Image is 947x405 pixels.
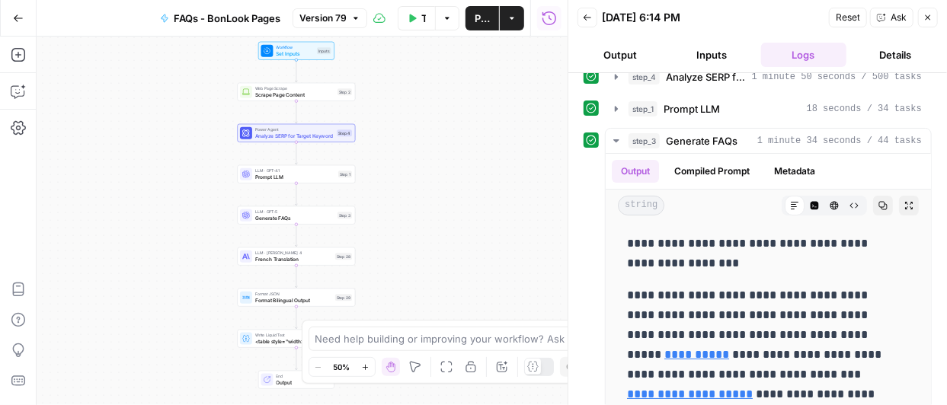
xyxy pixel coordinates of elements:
button: 1 minute 50 seconds / 500 tasks [606,65,931,89]
span: FAQs - BonLook Pages [174,11,280,26]
span: Workflow [277,44,315,50]
span: Prompt LLM [255,173,335,180]
span: <table style="width:100%; border-collapse: collapse;"> <tr> <th style="width:50%; padding:10px; b... [255,337,332,345]
button: Publish [466,6,499,30]
span: Web Page Scrape [255,85,334,91]
span: Set Inputs [277,49,315,57]
button: Test Workflow [398,6,435,30]
button: Ask [870,8,913,27]
div: LLM · GPT-4.1Prompt LLMStep 1 [238,165,356,183]
span: string [618,196,664,215]
span: 50% [334,361,350,373]
span: Reset [836,11,860,24]
g: Edge from step_29 to step_30 [295,306,297,328]
img: logo_orange.svg [24,24,37,37]
g: Edge from step_28 to step_29 [295,265,297,287]
span: Analyze SERP for Target Keyword [255,132,334,139]
button: Output [577,43,663,67]
button: Logs [761,43,846,67]
g: Edge from step_3 to step_28 [295,224,297,246]
div: Write Liquid Text<table style="width:100%; border-collapse: collapse;"> <tr> <th style="width:50%... [238,330,356,348]
button: 18 seconds / 34 tasks [606,97,931,121]
span: Write Liquid Text [255,332,332,338]
div: Power AgentAnalyze SERP for Target KeywordStep 4 [238,124,356,142]
span: step_3 [629,133,660,148]
div: Keywords by Traffic [171,90,251,100]
div: Step 3 [338,212,352,218]
div: EndOutput [238,371,356,389]
span: Output [277,378,328,386]
div: Step 1 [338,171,352,177]
button: Inputs [669,43,754,67]
button: 1 minute 34 seconds / 44 tasks [606,129,931,153]
span: LLM · GPT-4.1 [255,167,335,174]
span: Generate FAQs [666,133,737,148]
g: Edge from step_1 to step_3 [295,183,297,205]
span: step_1 [629,101,657,116]
span: Power Agent [255,126,334,132]
span: Scrape Page Content [255,91,334,98]
span: French Translation [255,255,332,263]
span: Test Workflow [421,11,426,26]
button: Reset [829,8,867,27]
div: Domain Overview [61,90,136,100]
span: Format Bilingual Output [255,296,332,304]
button: Details [853,43,938,67]
span: Version 79 [299,11,347,25]
div: WorkflowSet InputsInputs [238,42,356,60]
div: Step 4 [338,129,353,136]
button: Compiled Prompt [665,160,759,183]
img: tab_domain_overview_orange.svg [44,88,56,100]
div: Web Page ScrapeScrape Page ContentStep 2 [238,83,356,101]
div: Step 29 [335,294,352,301]
div: v 4.0.25 [43,24,75,37]
span: Generate FAQs [255,214,334,222]
span: 18 seconds / 34 tasks [807,102,922,116]
span: step_4 [629,69,660,85]
span: LLM · [PERSON_NAME] 4 [255,250,332,256]
span: Ask [891,11,907,24]
span: Prompt LLM [664,101,720,116]
span: 1 minute 34 seconds / 44 tasks [757,134,922,148]
g: Edge from step_2 to step_4 [295,100,297,123]
span: End [277,373,328,379]
button: FAQs - BonLook Pages [151,6,290,30]
span: Format JSON [255,291,332,297]
span: 1 minute 50 seconds / 500 tasks [752,70,922,84]
g: Edge from step_30 to end [295,347,297,369]
button: Version 79 [293,8,367,28]
span: Publish [475,11,490,26]
span: Analyze SERP for Target Keyword [666,69,746,85]
div: LLM · [PERSON_NAME] 4French TranslationStep 28 [238,247,356,266]
div: Step 28 [335,253,352,260]
g: Edge from start to step_2 [295,59,297,81]
span: LLM · GPT-5 [255,209,334,215]
button: Metadata [765,160,824,183]
div: Format JSONFormat Bilingual OutputStep 29 [238,289,356,307]
div: Inputs [317,47,331,54]
g: Edge from step_4 to step_1 [295,142,297,164]
div: Domain: [DOMAIN_NAME] [40,40,168,52]
img: website_grey.svg [24,40,37,52]
button: Output [612,160,659,183]
img: tab_keywords_by_traffic_grey.svg [154,88,166,100]
div: Step 2 [338,88,352,95]
div: LLM · GPT-5Generate FAQsStep 3 [238,206,356,225]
